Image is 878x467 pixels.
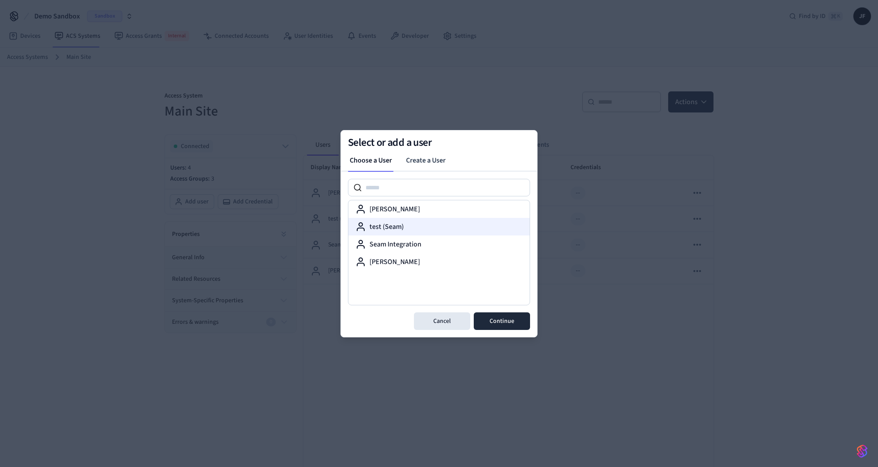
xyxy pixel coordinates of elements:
label: test (Seam) [369,221,404,232]
label: Seam Integration [369,239,421,250]
h2: Select or add a user [348,138,530,148]
img: SeamLogoGradient.69752ec5.svg [857,444,867,458]
button: Cancel [414,312,470,330]
button: Continue [474,312,530,330]
a: Choose a User [343,152,399,169]
label: [PERSON_NAME] [369,204,420,214]
a: Create a User [399,152,453,169]
label: [PERSON_NAME] [369,257,420,267]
